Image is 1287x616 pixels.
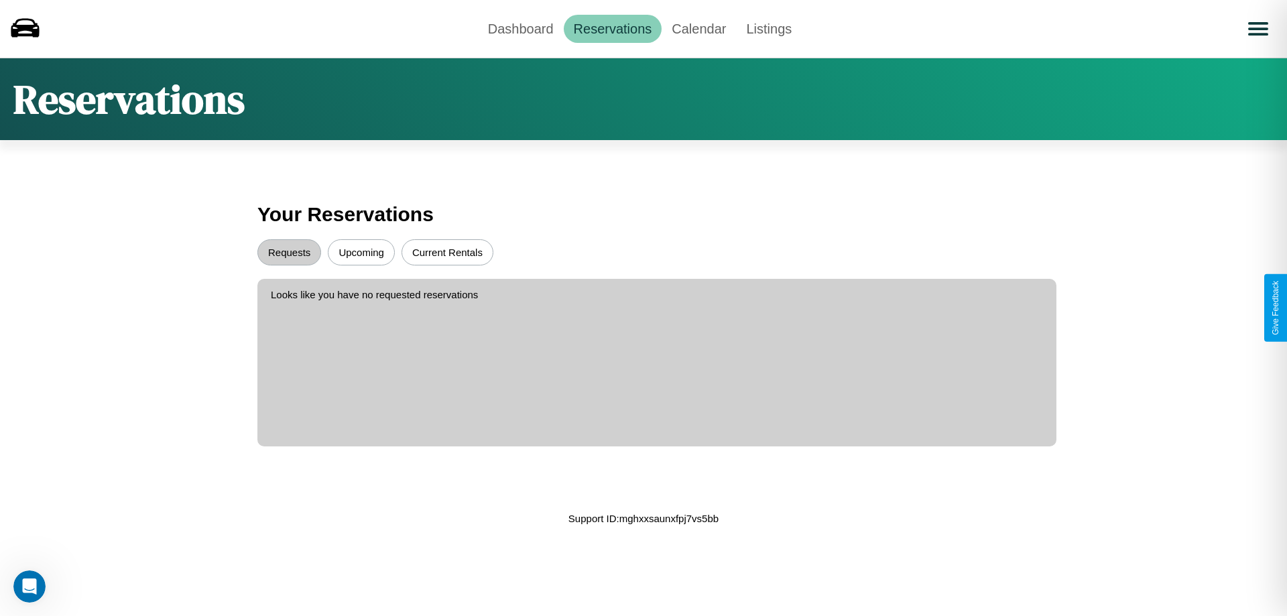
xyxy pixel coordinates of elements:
[736,15,802,43] a: Listings
[478,15,564,43] a: Dashboard
[13,570,46,603] iframe: Intercom live chat
[257,196,1030,233] h3: Your Reservations
[271,286,1043,304] p: Looks like you have no requested reservations
[564,15,662,43] a: Reservations
[257,239,321,265] button: Requests
[1271,281,1280,335] div: Give Feedback
[328,239,395,265] button: Upcoming
[13,72,245,127] h1: Reservations
[568,509,719,528] p: Support ID: mghxxsaunxfpj7vs5bb
[662,15,736,43] a: Calendar
[1239,10,1277,48] button: Open menu
[402,239,493,265] button: Current Rentals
